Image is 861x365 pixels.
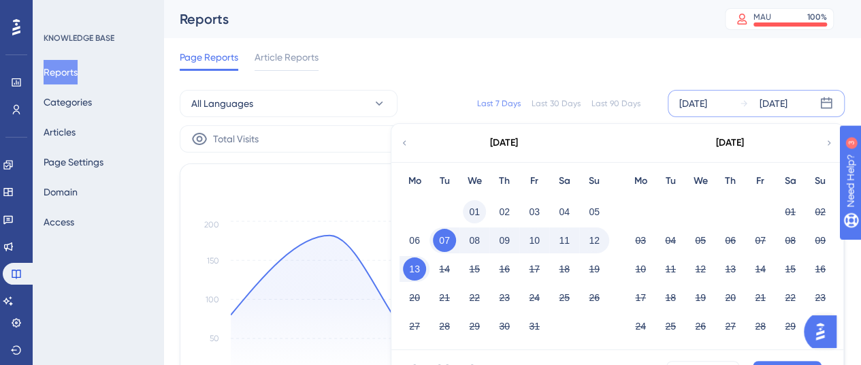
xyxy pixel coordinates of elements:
button: 13 [403,257,426,281]
button: 22 [463,286,486,309]
button: 06 [403,229,426,252]
button: 22 [779,286,802,309]
button: 28 [433,315,456,338]
button: 14 [433,257,456,281]
button: 06 [719,229,742,252]
button: 16 [493,257,516,281]
div: Tu [655,173,685,189]
button: 25 [659,315,682,338]
tspan: 100 [206,295,219,304]
button: 05 [689,229,712,252]
button: 19 [689,286,712,309]
button: 02 [809,200,832,223]
div: Tu [429,173,459,189]
div: [DATE] [679,95,707,112]
div: Fr [745,173,775,189]
span: Page Reports [180,49,238,65]
button: 15 [463,257,486,281]
div: Sa [549,173,579,189]
button: 10 [629,257,652,281]
tspan: 50 [210,334,219,343]
button: 27 [719,315,742,338]
div: Sa [775,173,805,189]
div: Th [715,173,745,189]
button: 11 [659,257,682,281]
button: 20 [403,286,426,309]
button: 23 [809,286,832,309]
button: 14 [749,257,772,281]
button: 10 [523,229,546,252]
button: 02 [493,200,516,223]
div: KNOWLEDGE BASE [44,33,114,44]
button: 13 [719,257,742,281]
span: All Languages [191,95,253,112]
div: [DATE] [716,135,744,151]
div: Last 30 Days [532,98,581,109]
button: Reports [44,60,78,84]
iframe: UserGuiding AI Assistant Launcher [804,311,845,352]
button: Page Settings [44,150,103,174]
button: 11 [553,229,576,252]
button: 18 [659,286,682,309]
div: Mo [626,173,655,189]
tspan: 200 [204,220,219,229]
button: 08 [779,229,802,252]
button: Articles [44,120,76,144]
button: 17 [629,286,652,309]
button: 17 [523,257,546,281]
button: 19 [583,257,606,281]
button: 15 [779,257,802,281]
button: 08 [463,229,486,252]
button: 12 [583,229,606,252]
div: Last 90 Days [591,98,640,109]
button: 01 [779,200,802,223]
span: Total Visits [213,131,259,147]
button: 25 [553,286,576,309]
button: 26 [583,286,606,309]
div: Mo [400,173,429,189]
button: 04 [553,200,576,223]
button: 24 [523,286,546,309]
button: 31 [523,315,546,338]
button: 28 [749,315,772,338]
span: Article Reports [255,49,319,65]
div: [DATE] [760,95,787,112]
button: 07 [749,229,772,252]
div: Th [489,173,519,189]
button: Access [44,210,74,234]
button: 04 [659,229,682,252]
button: 20 [719,286,742,309]
button: 09 [809,229,832,252]
button: 09 [493,229,516,252]
button: 30 [493,315,516,338]
span: Need Help? [32,3,85,20]
button: 03 [523,200,546,223]
button: All Languages [180,90,397,117]
button: 27 [403,315,426,338]
button: 24 [629,315,652,338]
button: 26 [689,315,712,338]
button: Domain [44,180,78,204]
div: 100 % [807,12,827,22]
div: Reports [180,10,691,29]
div: MAU [753,12,771,22]
button: 07 [433,229,456,252]
button: 18 [553,257,576,281]
button: 21 [433,286,456,309]
div: We [459,173,489,189]
div: Su [805,173,835,189]
button: 12 [689,257,712,281]
div: Su [579,173,609,189]
button: 21 [749,286,772,309]
button: 23 [493,286,516,309]
div: 3 [95,7,99,18]
button: 29 [779,315,802,338]
div: [DATE] [490,135,518,151]
button: 29 [463,315,486,338]
button: 03 [629,229,652,252]
div: Last 7 Days [477,98,521,109]
tspan: 150 [207,256,219,266]
button: Categories [44,90,92,114]
button: 05 [583,200,606,223]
